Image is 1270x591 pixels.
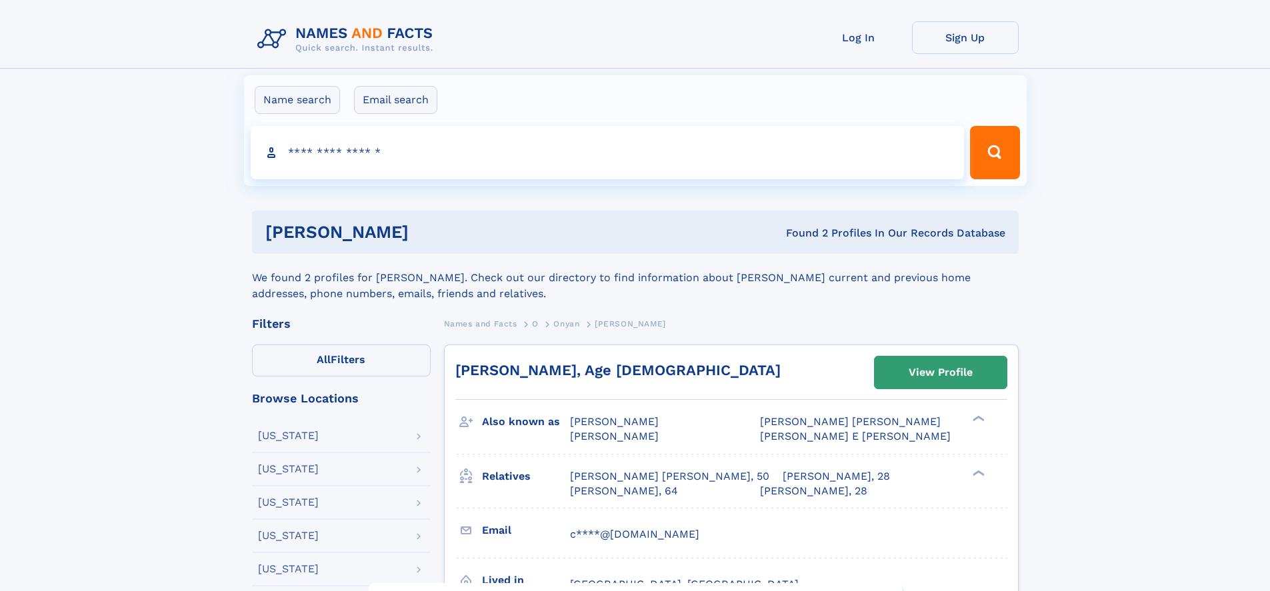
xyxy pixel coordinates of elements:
input: search input [251,126,965,179]
label: Email search [354,86,437,114]
img: Logo Names and Facts [252,21,444,57]
span: [GEOGRAPHIC_DATA], [GEOGRAPHIC_DATA] [570,578,799,590]
div: Browse Locations [252,392,431,404]
div: Filters [252,318,431,330]
div: ❯ [969,414,985,423]
div: [US_STATE] [258,430,319,441]
div: [US_STATE] [258,530,319,541]
h3: Relatives [482,465,570,488]
span: Onyan [553,319,579,328]
h1: [PERSON_NAME] [265,224,597,241]
span: [PERSON_NAME] [570,415,659,428]
a: Sign Up [912,21,1019,54]
div: We found 2 profiles for [PERSON_NAME]. Check out our directory to find information about [PERSON_... [252,254,1019,302]
a: Onyan [553,315,579,332]
span: [PERSON_NAME] [595,319,666,328]
h3: Also known as [482,410,570,433]
div: ❯ [969,468,985,477]
div: [US_STATE] [258,497,319,508]
a: [PERSON_NAME], 28 [783,469,890,484]
a: [PERSON_NAME], 64 [570,484,678,498]
a: [PERSON_NAME] [PERSON_NAME], 50 [570,469,769,484]
a: [PERSON_NAME], Age [DEMOGRAPHIC_DATA] [455,362,781,378]
div: Found 2 Profiles In Our Records Database [597,226,1005,241]
span: [PERSON_NAME] E [PERSON_NAME] [760,430,951,442]
span: [PERSON_NAME] [PERSON_NAME] [760,415,941,428]
div: View Profile [909,357,973,388]
span: O [532,319,539,328]
a: Log In [805,21,912,54]
label: Filters [252,344,431,376]
a: [PERSON_NAME], 28 [760,484,867,498]
label: Name search [255,86,340,114]
a: View Profile [875,356,1007,388]
div: [US_STATE] [258,564,319,574]
span: All [317,353,331,366]
div: [US_STATE] [258,464,319,474]
span: [PERSON_NAME] [570,430,659,442]
h3: Email [482,519,570,542]
a: Names and Facts [444,315,517,332]
button: Search Button [970,126,1019,179]
a: O [532,315,539,332]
